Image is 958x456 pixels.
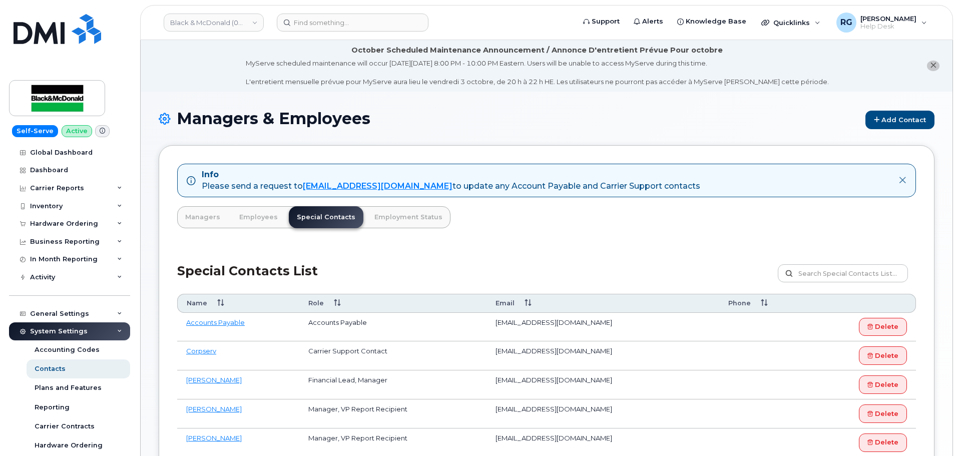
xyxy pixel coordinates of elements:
a: Corpserv [186,347,216,355]
th: Role: activate to sort column ascending [299,294,487,312]
button: close notification [927,61,939,71]
a: Managers [177,206,228,228]
div: Please send a request to to update any Account Payable and Carrier Support contacts [202,181,700,192]
a: Employment Status [366,206,450,228]
td: [EMAIL_ADDRESS][DOMAIN_NAME] [487,399,719,428]
td: [EMAIL_ADDRESS][DOMAIN_NAME] [487,341,719,370]
a: [PERSON_NAME] [186,405,242,413]
strong: Info [202,170,219,179]
td: [EMAIL_ADDRESS][DOMAIN_NAME] [487,313,719,342]
a: Accounts Payable [186,318,245,326]
a: Delete [859,318,907,336]
a: Delete [859,346,907,365]
td: Carrier Support Contact [299,341,487,370]
td: Financial Lead, Manager [299,370,487,399]
a: Special Contacts [289,206,363,228]
th: Phone: activate to sort column ascending [719,294,809,312]
a: Delete [859,404,907,423]
a: [PERSON_NAME] [186,434,242,442]
h2: Special Contacts List [177,264,318,294]
a: Add Contact [865,111,934,129]
th: Email: activate to sort column ascending [487,294,719,312]
a: [PERSON_NAME] [186,376,242,384]
a: Delete [859,433,907,452]
a: Employees [231,206,286,228]
div: MyServe scheduled maintenance will occur [DATE][DATE] 8:00 PM - 10:00 PM Eastern. Users will be u... [246,59,829,87]
div: October Scheduled Maintenance Announcement / Annonce D'entretient Prévue Pour octobre [351,45,723,56]
td: Accounts Payable [299,313,487,342]
td: [EMAIL_ADDRESS][DOMAIN_NAME] [487,370,719,399]
th: Name: activate to sort column ascending [177,294,299,312]
a: [EMAIL_ADDRESS][DOMAIN_NAME] [303,181,452,191]
a: Delete [859,375,907,394]
td: Manager, VP Report Recipient [299,399,487,428]
h1: Managers & Employees [159,110,934,129]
